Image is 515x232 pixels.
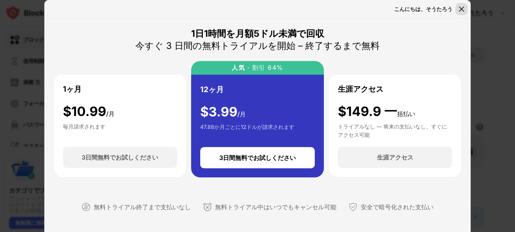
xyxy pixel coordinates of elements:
[232,64,250,71] div: 人気 ·
[63,83,82,95] div: 1ヶ月
[106,110,115,118] span: /月
[252,64,283,71] font: 割引 64%
[94,202,191,213] div: 無料トライアル終了まで支払いなし
[203,202,212,212] img: いつでもキャンセル
[397,110,415,118] span: 括払い
[237,110,246,118] span: /月
[349,202,358,212] img: セキュアペイメント
[82,154,158,161] div: 3日間無料でお試しください
[338,122,452,138] div: トライアルなし — 将来の支払いなし、すぐにアクセス可能
[63,104,115,119] div: $
[200,104,246,120] div: $
[63,122,105,138] div: 毎月請求されます
[338,83,383,95] div: 生涯アクセス
[71,103,115,119] font: 10.99
[377,154,413,161] div: 生涯アクセス
[82,202,91,212] img: 無課金
[209,104,246,119] font: 3.99
[200,84,224,95] div: 12ヶ月
[200,123,294,138] div: 47.88か月ごとに12ドルが請求されます
[191,28,324,40] div: 1日1時間を月額5ドル未満で回収
[215,202,336,213] div: 無料トライアル中はいつでもキャンセル可能
[338,104,415,119] div: $149.9 一
[394,6,452,12] div: こんにちは、そうたろう
[219,154,296,161] div: 3日間無料でお試しください
[135,40,380,52] div: 今すぐ 3 日間の無料トライアルを開始 – 終了するまで無料
[361,202,433,213] div: 安全で暗号化された支払い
